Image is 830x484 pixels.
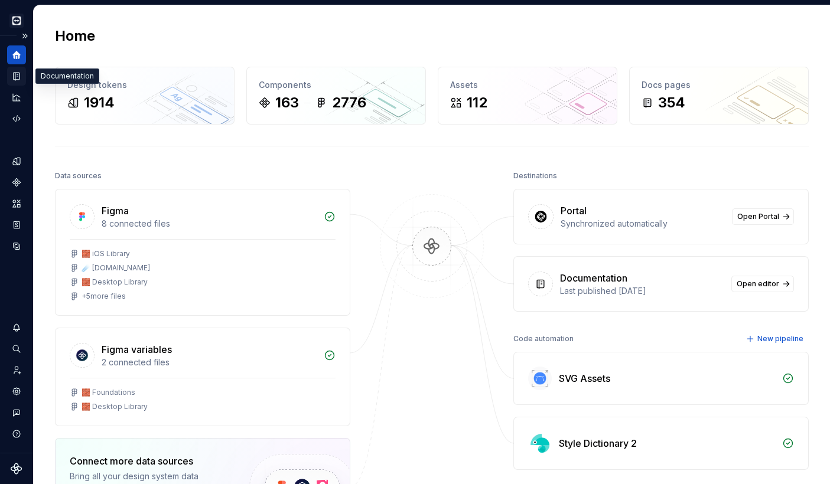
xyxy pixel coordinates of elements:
[737,279,779,289] span: Open editor
[102,342,172,357] div: Figma variables
[259,79,414,91] div: Components
[658,93,685,112] div: 354
[82,402,148,411] div: 🧱 Desktop Library
[559,371,610,385] div: SVG Assets
[102,218,317,230] div: 8 connected files
[332,93,366,112] div: 2776
[629,67,809,125] a: Docs pages354
[559,436,637,450] div: Style Dictionary 2
[84,93,115,112] div: 1914
[7,361,26,380] a: Invite team
[7,173,26,192] a: Components
[7,45,26,64] a: Home
[513,331,574,347] div: Code automation
[67,79,222,91] div: Design tokens
[55,328,350,426] a: Figma variables2 connected files🧱 Foundations🧱 Desktop Library
[82,263,150,273] div: ☄️ [DOMAIN_NAME]
[55,189,350,316] a: Figma8 connected files🧱 iOS Library☄️ [DOMAIN_NAME]🧱 Desktop Library+5more files
[7,109,26,128] a: Code automation
[55,168,102,184] div: Data sources
[102,357,317,368] div: 2 connected files
[11,463,22,475] svg: Supernova Logo
[438,67,617,125] a: Assets112
[642,79,796,91] div: Docs pages
[743,331,809,347] button: New pipeline
[757,334,803,344] span: New pipeline
[7,382,26,401] a: Settings
[7,194,26,213] a: Assets
[737,212,779,221] span: Open Portal
[275,93,299,112] div: 163
[82,249,130,259] div: 🧱 iOS Library
[9,14,24,28] img: e3886e02-c8c5-455d-9336-29756fd03ba2.png
[102,204,129,218] div: Figma
[70,454,229,468] div: Connect more data sources
[731,276,794,292] a: Open editor
[55,67,235,125] a: Design tokens1914
[35,68,99,84] div: Documentation
[55,27,95,45] h2: Home
[560,271,627,285] div: Documentation
[7,403,26,422] button: Contact support
[7,318,26,337] button: Notifications
[467,93,487,112] div: 112
[732,208,794,225] a: Open Portal
[561,204,587,218] div: Portal
[82,388,135,397] div: 🧱 Foundations
[450,79,605,91] div: Assets
[7,339,26,358] button: Search ⌘K
[561,218,725,230] div: Synchronized automatically
[82,292,126,301] div: + 5 more files
[7,237,26,256] a: Data sources
[560,285,724,297] div: Last published [DATE]
[246,67,426,125] a: Components1632776
[17,28,33,44] button: Expand sidebar
[7,215,26,234] a: Storybook stories
[82,277,148,287] div: 🧱 Desktop Library
[7,88,26,107] a: Analytics
[513,168,557,184] div: Destinations
[7,67,26,86] a: Documentation
[7,152,26,171] a: Design tokens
